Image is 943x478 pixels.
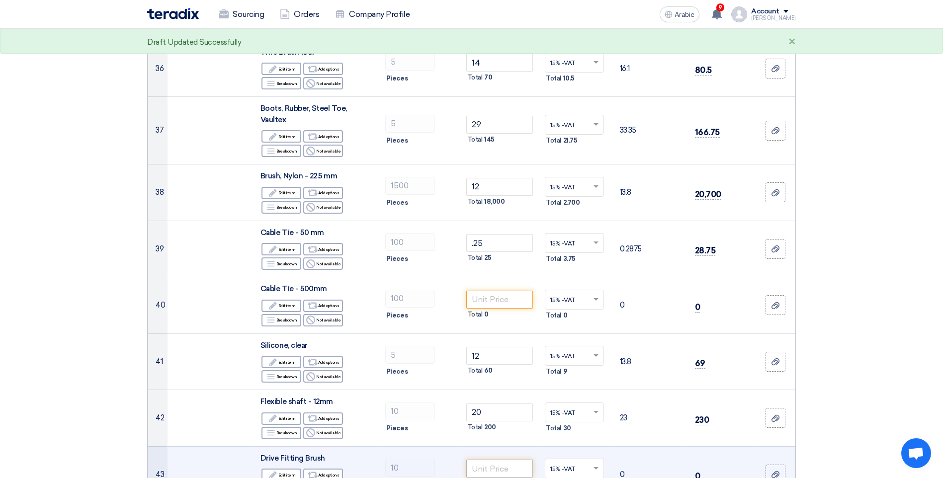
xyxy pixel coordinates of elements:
button: Arabic [660,6,699,22]
span: Total [467,422,483,432]
font: Breakdown [276,316,297,324]
span: 2,700 [563,198,580,208]
font: Edit item [278,133,296,141]
span: Total [467,73,483,82]
span: 145 [484,135,495,145]
span: Pieces [386,311,408,320]
font: Not available [316,147,341,155]
font: Add options [318,245,340,253]
font: Breakdown [276,80,297,87]
input: Unit Price [466,403,533,421]
span: Arabic [675,11,694,18]
ng-select: VAT [545,115,604,135]
span: Wire Brush (SS) [260,48,314,57]
td: 38 [148,164,168,221]
div: Account [751,7,779,16]
td: 33.35 [612,97,687,164]
span: Silicone, clear [260,341,308,350]
font: 28.75 [695,245,716,255]
span: 18,000 [484,197,505,207]
span: Cable Tie - 50 mm [260,228,324,237]
font: Edit item [278,358,296,366]
ng-select: VAT [545,53,604,73]
span: Pieces [386,136,408,146]
span: 9 [716,3,724,11]
span: Cable Tie - 500mm [260,284,327,293]
font: Not available [316,260,341,268]
span: Total [546,74,561,83]
font: 69 [695,358,705,368]
td: 36 [148,40,168,97]
font: Edit item [278,65,296,73]
font: Breakdown [276,373,297,381]
input: RFQ_STEP1.ITEMS.2.AMOUNT_TITLE [385,115,435,133]
font: Add options [318,65,340,73]
span: Total [546,254,561,264]
font: Breakdown [276,429,297,437]
span: Total [467,253,483,263]
input: RFQ_STEP1.ITEMS.2.AMOUNT_TITLE [385,402,435,420]
input: RFQ_STEP1.ITEMS.2.AMOUNT_TITLE [385,233,435,251]
font: Orders [294,8,319,20]
ng-select: VAT [545,233,604,253]
div: × [788,36,796,48]
font: Edit item [278,189,296,197]
td: 13.8 [612,333,687,390]
span: Brush, Nylon - 22.5 mm [260,171,337,180]
span: Total [467,366,483,376]
span: Total [467,197,483,207]
input: Unit Price [466,54,533,72]
a: Orders [272,3,327,25]
a: Open chat [901,438,931,468]
font: Breakdown [276,260,297,268]
font: Add options [318,189,340,197]
font: Add options [318,358,340,366]
img: Teradix logo [147,8,199,19]
input: RFQ_STEP1.ITEMS.2.AMOUNT_TITLE [385,53,435,71]
ng-select: VAT [545,290,604,310]
span: 10.5 [563,74,575,83]
input: Unit Price [466,291,533,309]
ng-select: VAT [545,177,604,197]
font: Breakdown [276,147,297,155]
td: 0.2875 [612,221,687,277]
font: Not available [316,80,341,87]
span: 25 [484,253,491,263]
input: RFQ_STEP1.ITEMS.2.AMOUNT_TITLE [385,290,435,308]
span: Flexible shaft - 12mm [260,397,333,406]
font: Edit item [278,302,296,310]
ng-select: VAT [545,346,604,366]
div: Draft Updated Successfully [147,37,242,48]
span: Pieces [386,254,408,264]
span: 21.75 [563,136,578,146]
font: Edit item [278,414,296,422]
span: 0 [484,310,489,319]
ng-select: VAT [545,402,604,422]
span: Pieces [386,74,408,83]
td: 39 [148,221,168,277]
input: Unit Price [466,460,533,478]
span: 9 [563,367,567,377]
font: Breakdown [276,203,297,211]
a: Sourcing [211,3,272,25]
span: 30 [563,423,571,433]
font: Sourcing [233,8,264,20]
input: Unit Price [466,116,533,134]
input: Unit Price [466,234,533,252]
input: RFQ_STEP1.ITEMS.2.AMOUNT_TITLE [385,346,435,364]
span: Pieces [386,367,408,377]
td: 37 [148,97,168,164]
span: Boots, Rubber, Steel Toe, Vaultex [260,104,347,124]
font: Add options [318,133,340,141]
span: 70 [484,73,492,82]
td: 42 [148,390,168,447]
span: Drive Fitting Brush [260,454,325,463]
font: Edit item [278,245,296,253]
div: [PERSON_NAME] [751,15,796,21]
font: Not available [316,429,341,437]
input: RFQ_STEP1.ITEMS.2.AMOUNT_TITLE [385,177,435,195]
td: 16.1 [612,40,687,97]
span: Total [546,423,561,433]
span: Total [546,367,561,377]
input: RFQ_STEP1.ITEMS.2.AMOUNT_TITLE [385,459,435,477]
